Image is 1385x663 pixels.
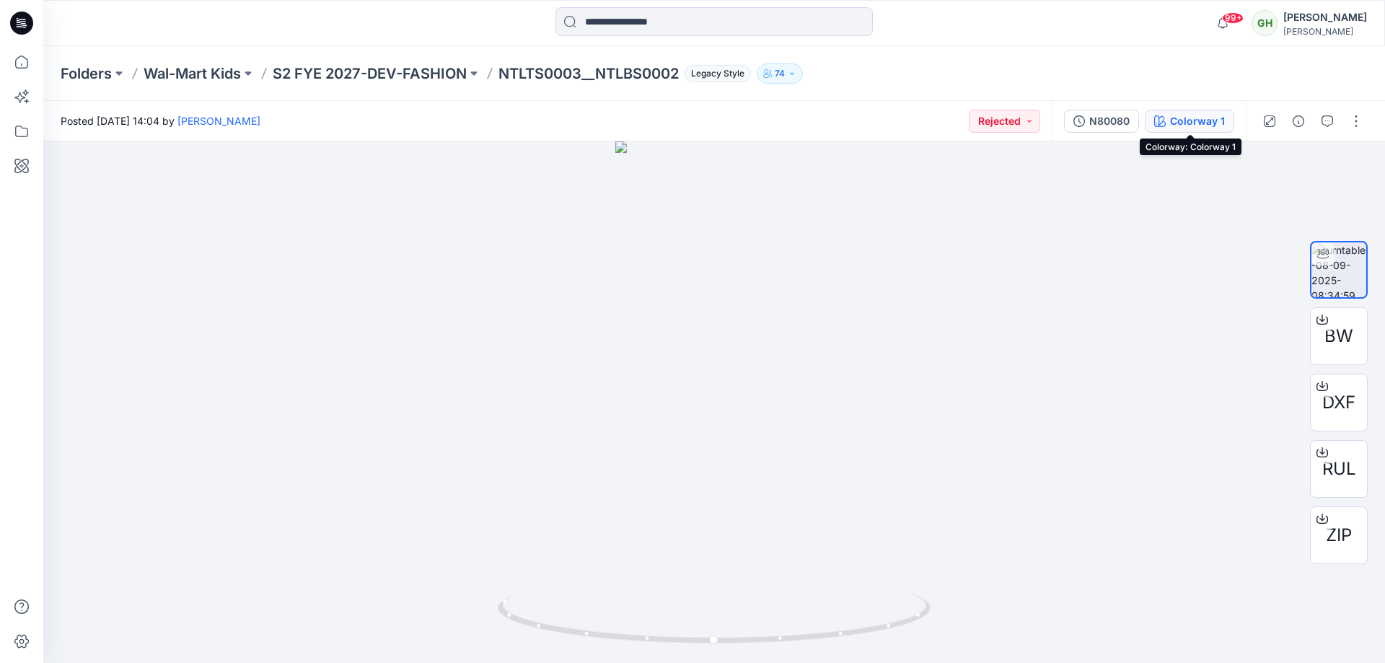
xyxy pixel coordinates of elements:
img: turntable-08-09-2025-08:34:59 [1311,242,1366,297]
div: Colorway 1 [1170,113,1225,129]
span: RUL [1322,456,1356,482]
div: GH [1252,10,1278,36]
a: Folders [61,63,112,84]
a: [PERSON_NAME] [177,115,260,127]
a: S2 FYE 2027-DEV-FASHION [273,63,467,84]
span: Posted [DATE] 14:04 by [61,113,260,128]
button: N80080 [1064,110,1139,133]
span: DXF [1322,390,1355,416]
a: Wal-Mart Kids [144,63,241,84]
div: [PERSON_NAME] [1283,26,1367,37]
div: N80080 [1089,113,1130,129]
p: 74 [775,66,785,82]
p: NTLTS0003__NTLBS0002 [498,63,679,84]
button: Legacy Style [679,63,751,84]
button: Details [1287,110,1310,133]
span: 99+ [1222,12,1244,24]
div: [PERSON_NAME] [1283,9,1367,26]
button: 74 [757,63,803,84]
span: ZIP [1326,522,1352,548]
span: Legacy Style [685,65,751,82]
button: Colorway 1 [1145,110,1234,133]
span: BW [1324,323,1353,349]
